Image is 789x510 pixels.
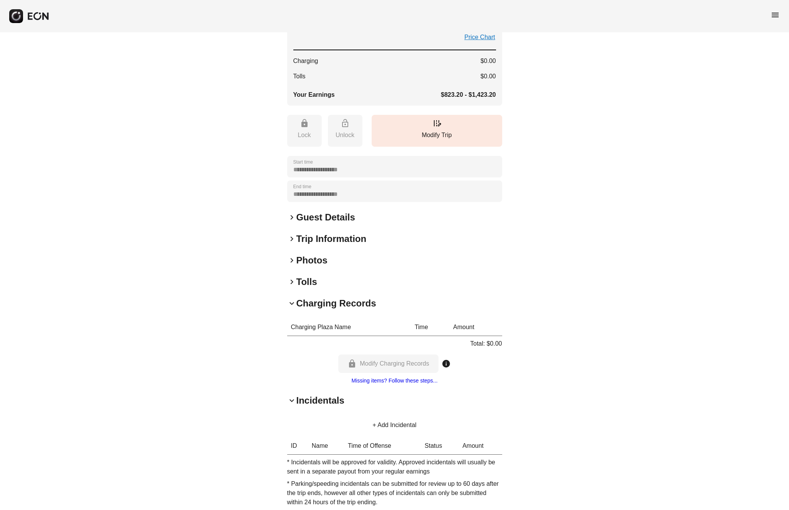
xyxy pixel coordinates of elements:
span: keyboard_arrow_right [287,256,296,265]
span: keyboard_arrow_down [287,396,296,405]
button: + Add Incidental [363,416,425,434]
th: Time of Offense [344,437,421,455]
a: Price Chart [463,33,496,42]
th: Charging Plaza Name [287,319,411,336]
th: ID [287,437,308,455]
th: Amount [449,319,502,336]
p: Total: $0.00 [470,339,502,348]
button: Modify Trip [372,115,502,147]
h2: Guest Details [296,211,355,224]
span: $0.00 [480,56,496,66]
p: * Parking/speeding incidentals can be submitted for review up to 60 days after the trip ends, how... [287,479,502,507]
span: Tolls [293,72,306,81]
span: info [442,359,451,368]
p: Modify Trip [375,131,498,140]
h2: Charging Records [296,297,376,310]
h2: Trip Information [296,233,367,245]
th: Status [421,437,458,455]
span: Your Earnings [293,90,335,99]
h2: Photos [296,254,328,267]
th: Amount [458,437,502,455]
span: edit_road [432,119,442,128]
span: $0.00 [480,72,496,81]
span: $823.20 - $1,423.20 [441,90,496,99]
h2: Incidentals [296,394,344,407]
h2: Tolls [296,276,317,288]
th: Name [308,437,344,455]
span: keyboard_arrow_right [287,277,296,286]
span: Charging [293,56,318,66]
p: * Incidentals will be approved for validity. Approved incidentals will usually be sent in a separ... [287,458,502,476]
span: keyboard_arrow_down [287,299,296,308]
a: Missing items? Follow these steps... [351,378,437,384]
span: menu [771,10,780,20]
span: keyboard_arrow_right [287,234,296,243]
th: Time [411,319,449,336]
span: keyboard_arrow_right [287,213,296,222]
